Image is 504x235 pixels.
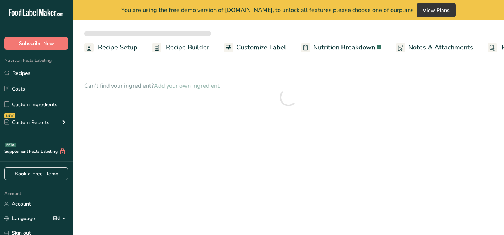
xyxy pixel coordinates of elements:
[4,119,49,126] div: Custom Reports
[5,143,16,147] div: BETA
[98,43,138,52] span: Recipe Setup
[417,3,456,17] button: View Plans
[4,167,68,180] a: Book a Free Demo
[121,6,414,15] span: You are using the free demo version of [DOMAIN_NAME], to unlock all features please choose one of...
[301,39,381,56] a: Nutrition Breakdown
[399,6,414,14] span: plans
[53,214,68,223] div: EN
[408,43,473,52] span: Notes & Attachments
[396,39,473,56] a: Notes & Attachments
[4,37,68,50] button: Subscribe Now
[19,40,54,47] span: Subscribe Now
[224,39,286,56] a: Customize Label
[423,7,450,14] span: View Plans
[152,39,209,56] a: Recipe Builder
[166,43,209,52] span: Recipe Builder
[84,39,138,56] a: Recipe Setup
[236,43,286,52] span: Customize Label
[313,43,375,52] span: Nutrition Breakdown
[4,212,35,225] a: Language
[4,113,15,118] div: NEW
